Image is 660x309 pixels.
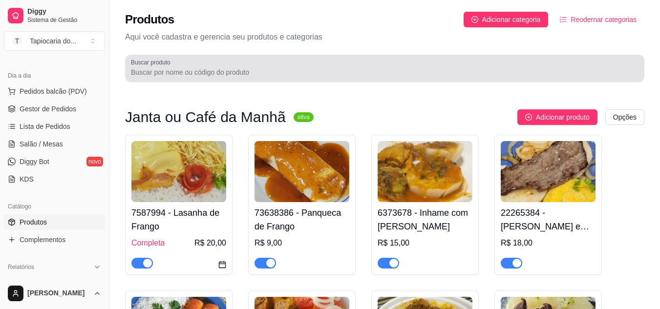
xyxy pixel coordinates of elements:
span: calendar [218,261,226,268]
img: product-image [378,141,472,202]
a: DiggySistema de Gestão [4,4,105,27]
span: Complementos [20,235,65,245]
a: Relatórios de vendas [4,275,105,290]
span: Diggy [27,7,101,16]
span: Opções [613,112,637,123]
img: product-image [131,141,226,202]
span: Sistema de Gestão [27,16,101,24]
span: Salão / Mesas [20,139,63,149]
h4: 6373678 - Inhame com [PERSON_NAME] [378,206,472,233]
span: plus-circle [525,114,532,121]
h3: Janta ou Café da Manhã [125,111,286,123]
span: plus-circle [471,16,478,23]
div: Dia a dia [4,68,105,83]
a: Produtos [4,214,105,230]
div: R$ 9,00 [255,237,349,249]
input: Buscar produto [131,67,639,77]
span: Completa [131,237,165,249]
h4: 7587994 - Lasanha de Frango [131,206,226,233]
a: Complementos [4,232,105,247]
button: Adicionar produto [517,109,597,125]
h2: Produtos [125,12,174,27]
span: Pedidos balcão (PDV) [20,86,87,96]
span: Lista de Pedidos [20,122,70,131]
button: Adicionar categoria [464,12,549,27]
button: Opções [605,109,644,125]
p: Aqui você cadastra e gerencia seu produtos e categorias [125,31,644,43]
sup: ativa [294,112,314,122]
button: Pedidos balcão (PDV) [4,83,105,99]
div: R$ 18,00 [501,237,596,249]
img: product-image [501,141,596,202]
span: R$ 20,00 [194,237,226,249]
span: Produtos [20,217,47,227]
span: KDS [20,174,34,184]
span: Diggy Bot [20,157,49,166]
span: ordered-list [560,16,567,23]
a: Lista de Pedidos [4,119,105,134]
span: Reodernar categorias [571,14,637,25]
button: Select a team [4,31,105,51]
a: Gestor de Pedidos [4,101,105,117]
h4: 73638386 - Panqueca de Frango [255,206,349,233]
div: R$ 15,00 [378,237,472,249]
span: Adicionar categoria [482,14,541,25]
div: Tapiocaria do ... [30,36,76,46]
a: KDS [4,171,105,187]
div: Catálogo [4,199,105,214]
span: Adicionar produto [536,112,590,123]
span: T [12,36,22,46]
a: Salão / Mesas [4,136,105,152]
img: product-image [255,141,349,202]
span: [PERSON_NAME] [27,289,89,298]
button: Reodernar categorias [552,12,644,27]
span: Relatórios [8,263,34,271]
label: Buscar produto [131,58,174,66]
button: [PERSON_NAME] [4,282,105,305]
h4: 22265384 - [PERSON_NAME] e Carne de Sol [501,206,596,233]
span: Gestor de Pedidos [20,104,76,114]
a: Diggy Botnovo [4,154,105,169]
